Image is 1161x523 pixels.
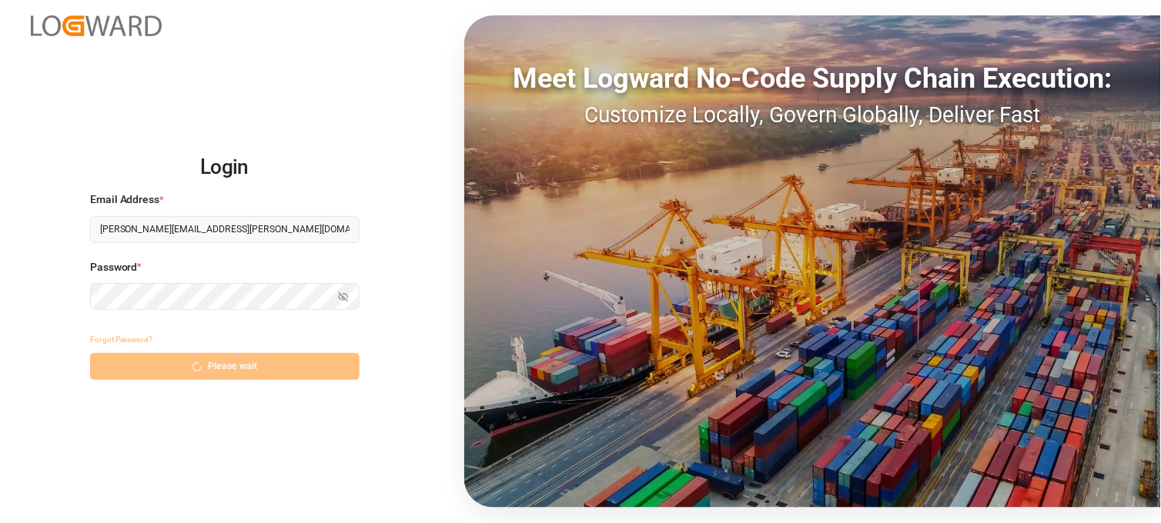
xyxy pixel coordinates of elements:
h2: Login [90,143,360,192]
div: Meet Logward No-Code Supply Chain Execution: [464,58,1161,99]
div: Customize Locally, Govern Globally, Deliver Fast [464,99,1161,132]
span: Password [90,259,138,275]
span: Email Address [90,192,160,208]
img: Logward_new_orange.png [31,15,162,36]
input: Enter your email [90,216,360,243]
